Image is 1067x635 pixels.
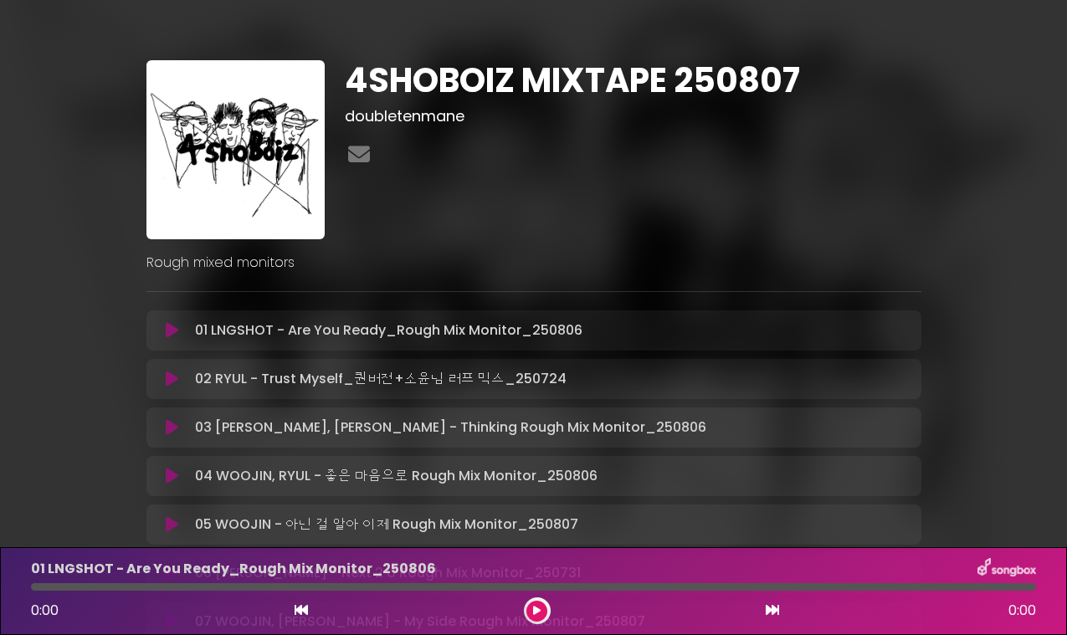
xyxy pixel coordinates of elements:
p: Rough mixed monitors [146,253,921,273]
h1: 4SHOBOIZ MIXTAPE 250807 [345,60,921,100]
p: 05 WOOJIN - 아닌 걸 알아 이제 Rough Mix Monitor_250807 [195,515,578,535]
p: 02 RYUL - Trust Myself_퀀버전+소윤님 러프 믹스_250724 [195,369,567,389]
p: 03 [PERSON_NAME], [PERSON_NAME] - Thinking Rough Mix Monitor_250806 [195,417,706,438]
img: WpJZf4DWQ0Wh4nhxdG2j [146,60,326,239]
p: 01 LNGSHOT - Are You Ready_Rough Mix Monitor_250806 [31,559,436,579]
p: 01 LNGSHOT - Are You Ready_Rough Mix Monitor_250806 [195,320,582,341]
span: 0:00 [31,601,59,620]
img: songbox-logo-white.png [977,558,1036,580]
h3: doubletenmane [345,107,921,125]
p: 04 WOOJIN, RYUL - 좋은 마음으로 Rough Mix Monitor_250806 [195,466,598,486]
span: 0:00 [1008,601,1036,621]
